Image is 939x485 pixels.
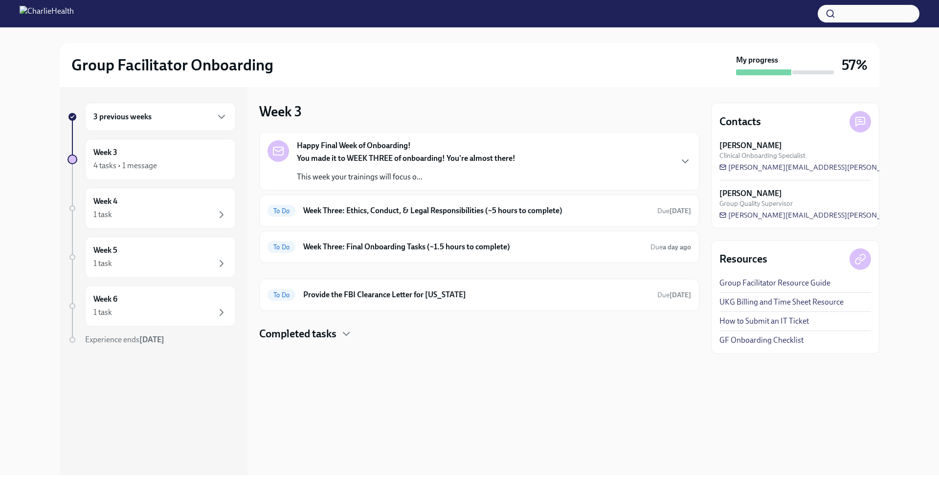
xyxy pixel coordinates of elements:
h6: Provide the FBI Clearance Letter for [US_STATE] [303,289,649,300]
h2: Group Facilitator Onboarding [71,55,273,75]
h4: Completed tasks [259,327,336,341]
strong: [DATE] [670,207,691,215]
span: Due [650,243,691,251]
a: Week 51 task [67,237,236,278]
span: September 23rd, 2025 10:00 [657,290,691,300]
h3: Week 3 [259,103,302,120]
h6: Week 6 [93,294,117,305]
span: September 6th, 2025 10:00 [650,242,691,252]
a: To DoWeek Three: Ethics, Conduct, & Legal Responsibilities (~5 hours to complete)Due[DATE] [268,203,691,219]
a: Week 34 tasks • 1 message [67,139,236,180]
strong: My progress [736,55,778,66]
span: To Do [268,207,295,215]
a: Week 61 task [67,286,236,327]
span: Group Quality Supervisor [719,199,793,208]
a: To DoWeek Three: Final Onboarding Tasks (~1.5 hours to complete)Duea day ago [268,239,691,255]
strong: You made it to WEEK THREE of onboarding! You're almost there! [297,154,515,163]
span: Clinical Onboarding Specialist [719,151,805,160]
h6: Week 4 [93,196,117,207]
h6: Week 5 [93,245,117,256]
h4: Contacts [719,114,761,129]
strong: [DATE] [670,291,691,299]
strong: [PERSON_NAME] [719,188,782,199]
span: To Do [268,243,295,251]
span: September 8th, 2025 10:00 [657,206,691,216]
a: To DoProvide the FBI Clearance Letter for [US_STATE]Due[DATE] [268,287,691,303]
a: Group Facilitator Resource Guide [719,278,830,288]
span: Due [657,291,691,299]
h6: 3 previous weeks [93,111,152,122]
h6: Week Three: Ethics, Conduct, & Legal Responsibilities (~5 hours to complete) [303,205,649,216]
a: UKG Billing and Time Sheet Resource [719,297,844,308]
h6: Week Three: Final Onboarding Tasks (~1.5 hours to complete) [303,242,643,252]
img: CharlieHealth [20,6,74,22]
strong: [DATE] [139,335,164,344]
div: 1 task [93,209,112,220]
span: Due [657,207,691,215]
a: How to Submit an IT Ticket [719,316,809,327]
div: 4 tasks • 1 message [93,160,157,171]
div: 1 task [93,258,112,269]
div: 1 task [93,307,112,318]
a: Week 41 task [67,188,236,229]
strong: [PERSON_NAME] [719,140,782,151]
h3: 57% [842,56,868,74]
a: GF Onboarding Checklist [719,335,804,346]
span: To Do [268,291,295,299]
div: 3 previous weeks [85,103,236,131]
p: This week your trainings will focus o... [297,172,515,182]
strong: a day ago [663,243,691,251]
h6: Week 3 [93,147,117,158]
h4: Resources [719,252,767,266]
div: Completed tasks [259,327,699,341]
span: Experience ends [85,335,164,344]
strong: Happy Final Week of Onboarding! [297,140,411,151]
